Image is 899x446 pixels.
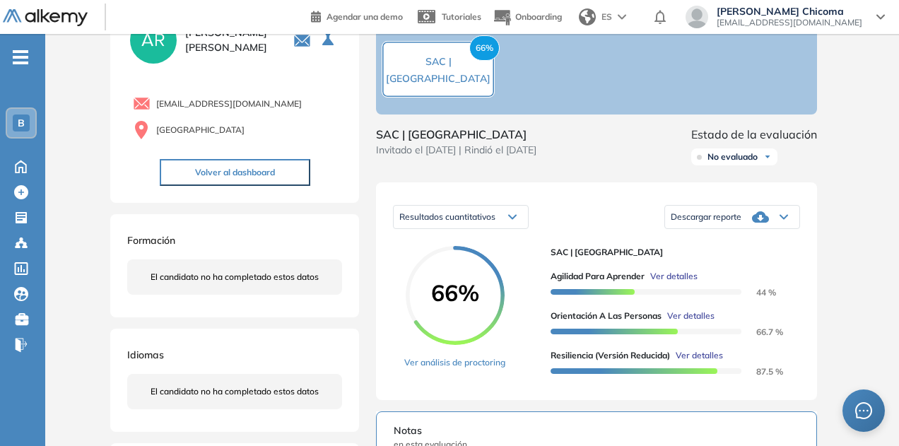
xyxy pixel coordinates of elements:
button: Ver detalles [670,349,723,362]
i: - [13,56,28,59]
span: [GEOGRAPHIC_DATA] [156,124,245,136]
span: Invitado el [DATE] | Rindió el [DATE] [376,143,536,158]
span: Orientación a las personas [551,310,662,322]
span: B [18,117,25,129]
span: Onboarding [515,11,562,22]
button: Ver detalles [662,310,715,322]
button: Onboarding [493,2,562,33]
span: Notas [394,423,799,438]
span: [EMAIL_ADDRESS][DOMAIN_NAME] [156,98,302,110]
span: SAC | [GEOGRAPHIC_DATA] [376,126,536,143]
button: Seleccione la evaluación activa [317,28,342,53]
span: [PERSON_NAME] Chicoma [717,6,862,17]
span: message [855,402,872,419]
span: 66% [469,35,500,61]
span: 87.5 % [739,366,783,377]
span: ES [601,11,612,23]
img: Logo [3,9,88,27]
span: Resultados cuantitativos [399,211,495,222]
span: El candidato no ha completado estos datos [151,271,319,283]
span: 66.7 % [739,327,783,337]
span: Resiliencia (versión reducida) [551,349,670,362]
span: El candidato no ha completado estos datos [151,385,319,398]
span: [EMAIL_ADDRESS][DOMAIN_NAME] [717,17,862,28]
a: Ver análisis de proctoring [404,356,505,369]
span: Idiomas [127,348,164,361]
span: 66% [406,281,505,304]
span: Ver detalles [667,310,715,322]
img: Ícono de flecha [763,153,772,161]
span: No evaluado [707,151,758,163]
a: Agendar una demo [311,7,403,24]
span: Agilidad para Aprender [551,270,645,283]
img: PROFILE_MENU_LOGO_USER [127,14,180,66]
button: Volver al dashboard [160,159,310,186]
span: Formación [127,234,175,247]
span: SAC | [GEOGRAPHIC_DATA] [386,55,490,85]
span: [PERSON_NAME] [PERSON_NAME] [185,25,276,55]
span: Estado de la evaluación [691,126,817,143]
span: Descargar reporte [671,211,741,223]
span: Tutoriales [442,11,481,22]
span: Agendar una demo [327,11,403,22]
span: SAC | [GEOGRAPHIC_DATA] [551,246,789,259]
span: Ver detalles [650,270,698,283]
button: Ver detalles [645,270,698,283]
span: 44 % [739,287,776,298]
img: world [579,8,596,25]
span: Ver detalles [676,349,723,362]
img: arrow [618,14,626,20]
